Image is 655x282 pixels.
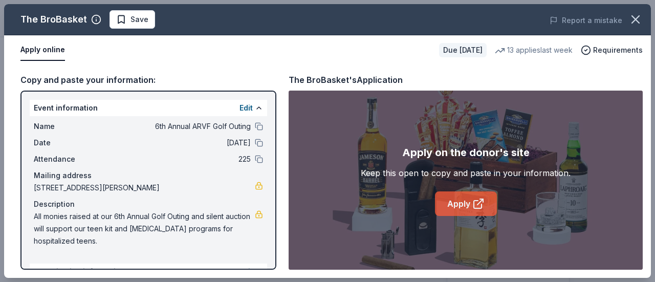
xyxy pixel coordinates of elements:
[495,44,573,56] div: 13 applies last week
[239,266,253,278] button: Edit
[34,153,102,165] span: Attendance
[34,120,102,133] span: Name
[30,264,267,280] div: Organization information
[289,73,403,86] div: The BroBasket's Application
[20,73,276,86] div: Copy and paste your information:
[361,167,571,179] div: Keep this open to copy and paste in your information.
[34,169,263,182] div: Mailing address
[102,137,251,149] span: [DATE]
[239,102,253,114] button: Edit
[130,13,148,26] span: Save
[102,153,251,165] span: 225
[550,14,622,27] button: Report a mistake
[593,44,643,56] span: Requirements
[34,137,102,149] span: Date
[20,11,87,28] div: The BroBasket
[20,39,65,61] button: Apply online
[34,198,263,210] div: Description
[34,182,255,194] span: [STREET_ADDRESS][PERSON_NAME]
[439,43,487,57] div: Due [DATE]
[581,44,643,56] button: Requirements
[34,210,255,247] span: All monies raised at our 6th Annual Golf Outing and silent auction will support our teen kit and ...
[435,191,497,216] a: Apply
[102,120,251,133] span: 6th Annual ARVF Golf Outing
[402,144,530,161] div: Apply on the donor's site
[30,100,267,116] div: Event information
[110,10,155,29] button: Save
